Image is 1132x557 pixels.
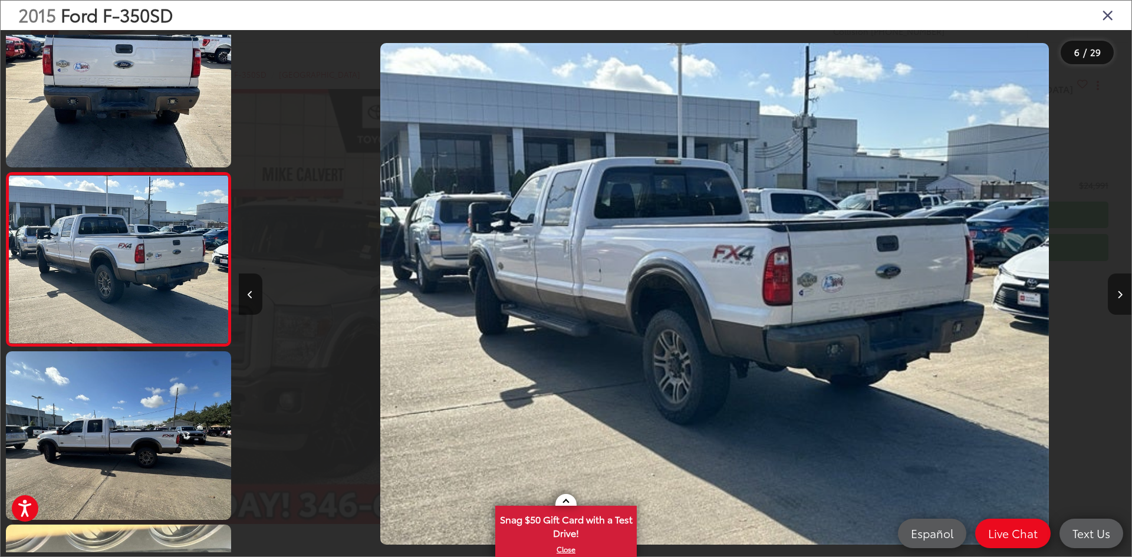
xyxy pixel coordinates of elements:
span: Ford F-350SD [61,2,173,27]
span: Text Us [1067,526,1116,540]
img: 2015 Ford F-350SD King Ranch [6,176,230,343]
span: Español [905,526,959,540]
span: 29 [1090,45,1101,58]
img: 2015 Ford F-350SD King Ranch [4,350,233,522]
button: Previous image [239,273,262,315]
a: Live Chat [975,519,1051,548]
span: Live Chat [982,526,1044,540]
button: Next image [1108,273,1131,315]
span: Snag $50 Gift Card with a Test Drive! [496,507,636,543]
a: Text Us [1059,519,1123,548]
i: Close gallery [1102,7,1114,22]
span: 2015 [18,2,56,27]
span: / [1082,48,1088,57]
span: 6 [1074,45,1080,58]
img: 2015 Ford F-350SD King Ranch [380,43,1049,545]
a: Español [898,519,966,548]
